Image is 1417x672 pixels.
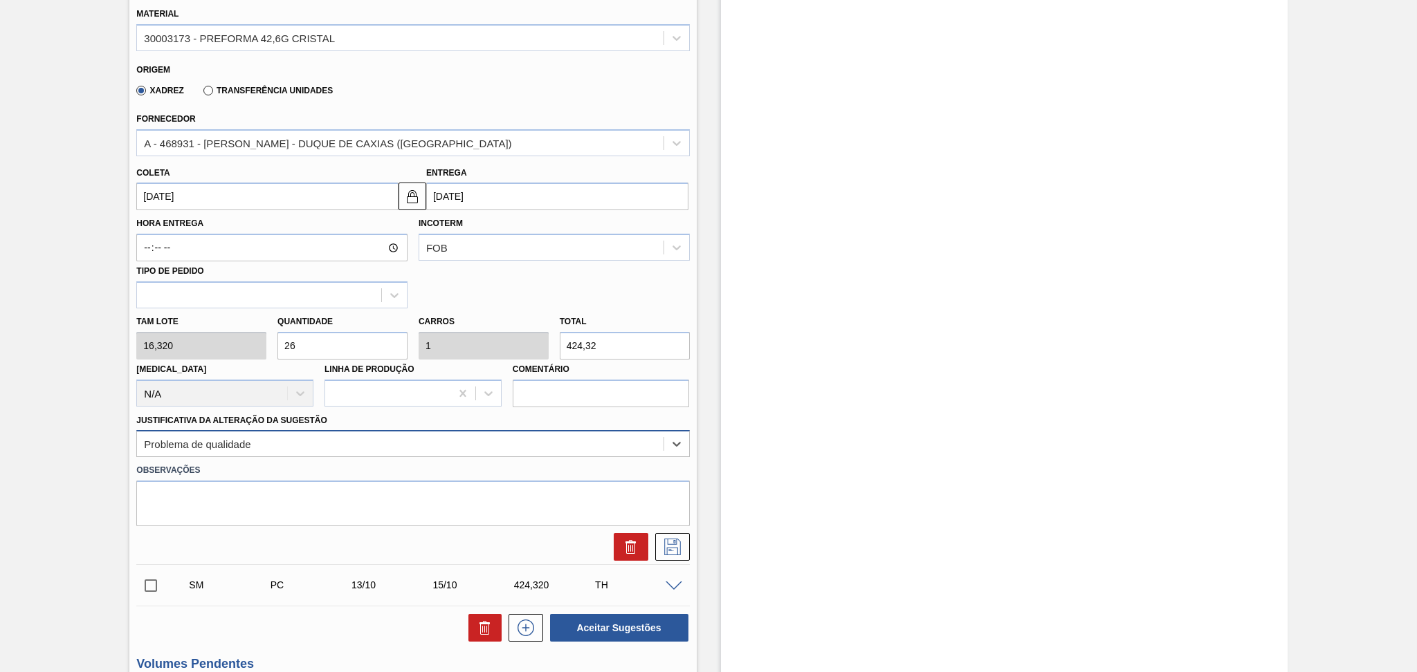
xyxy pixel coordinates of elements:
[136,114,195,124] label: Fornecedor
[144,438,250,450] div: Problema de qualidade
[592,579,683,590] div: TH
[502,614,543,642] div: Nova sugestão
[136,416,327,425] label: Justificativa da Alteração da Sugestão
[461,614,502,642] div: Excluir Sugestões
[426,242,448,254] div: FOB
[136,183,399,210] input: dd/mm/yyyy
[277,317,333,326] label: Quantidade
[144,32,335,44] div: 30003173 - PREFORMA 42,6G CRISTAL
[185,579,277,590] div: Sugestão Manual
[136,168,170,178] label: Coleta
[136,266,203,276] label: Tipo de pedido
[513,360,690,380] label: Comentário
[136,65,170,75] label: Origem
[136,460,689,480] label: Observações
[144,137,511,149] div: A - 468931 - [PERSON_NAME] - DUQUE DE CAXIAS ([GEOGRAPHIC_DATA])
[399,183,426,210] button: locked
[543,613,690,643] div: Aceitar Sugestões
[136,214,408,234] label: Hora Entrega
[607,533,648,561] div: Excluir Sugestão
[203,86,333,95] label: Transferência Unidades
[136,9,179,19] label: Material
[426,183,688,210] input: dd/mm/yyyy
[324,364,414,374] label: Linha de Produção
[348,579,439,590] div: 13/10/2025
[426,168,467,178] label: Entrega
[429,579,520,590] div: 15/10/2025
[136,312,266,332] label: Tam lote
[648,533,690,561] div: Salvar Sugestão
[136,364,206,374] label: [MEDICAL_DATA]
[511,579,602,590] div: 424,320
[419,317,455,326] label: Carros
[404,188,421,205] img: locked
[560,317,587,326] label: Total
[136,86,184,95] label: Xadrez
[419,218,463,228] label: Incoterm
[136,657,689,671] h3: Volumes Pendentes
[550,614,688,642] button: Aceitar Sugestões
[267,579,358,590] div: Pedido de Compra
